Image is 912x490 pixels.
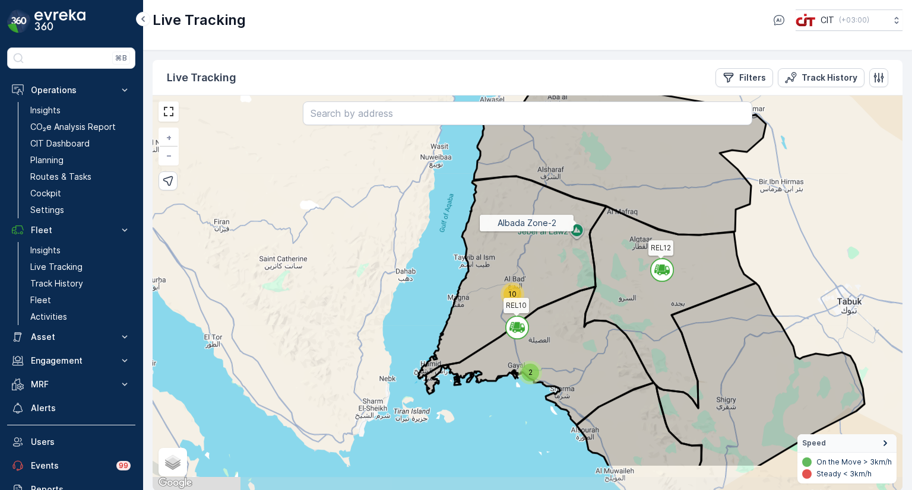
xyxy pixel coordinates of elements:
[30,261,83,273] p: Live Tracking
[802,438,826,448] span: Speed
[26,185,135,202] a: Cockpit
[7,78,135,102] button: Operations
[30,294,51,306] p: Fleet
[31,355,112,367] p: Engagement
[508,289,517,298] span: 10
[153,11,246,30] p: Live Tracking
[26,275,135,292] a: Track History
[119,461,128,470] p: 99
[31,402,131,414] p: Alerts
[26,168,135,185] a: Routes & Tasks
[26,308,135,325] a: Activities
[166,132,172,142] span: +
[115,53,127,63] p: ⌘B
[26,242,135,259] a: Insights
[26,152,135,168] a: Planning
[31,460,109,472] p: Events
[26,135,135,152] a: CIT Dashboard
[30,138,90,149] p: CIT Dashboard
[160,129,178,147] a: Zoom In
[30,278,83,289] p: Track History
[501,282,524,306] div: 10
[7,430,135,454] a: Users
[7,373,135,396] button: MRF
[7,325,135,349] button: Asset
[7,218,135,242] button: Fleet
[26,102,135,119] a: Insights
[167,69,236,86] p: Live Tracking
[816,469,872,479] p: Steady < 3km/h
[31,84,112,96] p: Operations
[7,349,135,373] button: Engagement
[7,396,135,420] a: Alerts
[160,103,178,120] a: View Fullscreen
[26,259,135,275] a: Live Tracking
[26,202,135,218] a: Settings
[739,72,766,84] p: Filters
[30,187,61,199] p: Cockpit
[30,311,67,323] p: Activities
[30,171,91,183] p: Routes & Tasks
[166,150,172,160] span: −
[839,15,869,25] p: ( +03:00 )
[30,204,64,216] p: Settings
[796,14,816,27] img: cit-logo_pOk6rL0.png
[7,9,31,33] img: logo
[31,378,112,390] p: MRF
[796,9,902,31] button: CIT(+03:00)
[30,104,61,116] p: Insights
[518,361,542,384] div: 2
[778,68,864,87] button: Track History
[31,331,112,343] p: Asset
[715,68,773,87] button: Filters
[31,224,112,236] p: Fleet
[802,72,857,84] p: Track History
[160,147,178,164] a: Zoom Out
[160,449,186,475] a: Layers
[821,14,834,26] p: CIT
[816,457,892,467] p: On the Move > 3km/h
[797,434,897,453] summary: Speed
[7,454,135,478] a: Events99
[30,121,116,133] p: CO₂e Analysis Report
[26,119,135,135] a: CO₂e Analysis Report
[30,154,64,166] p: Planning
[26,292,135,308] a: Fleet
[31,436,131,448] p: Users
[34,9,85,33] img: logo_dark-DEwI_e13.png
[30,244,61,256] p: Insights
[528,368,533,377] span: 2
[303,101,753,125] input: Search by address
